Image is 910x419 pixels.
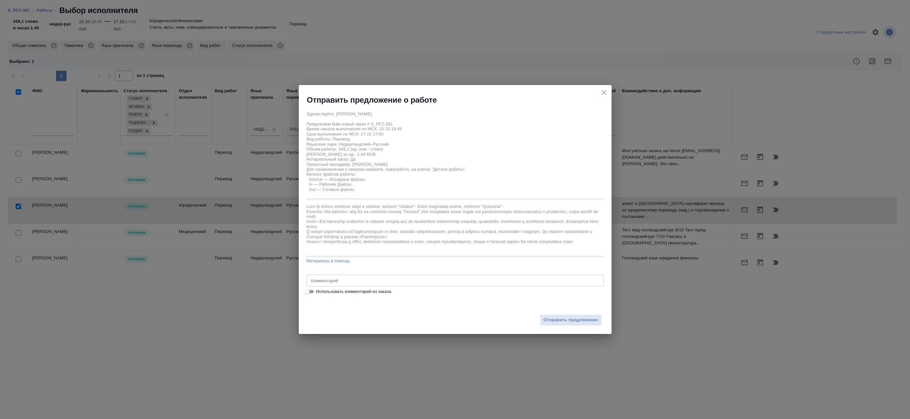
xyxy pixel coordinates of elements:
[307,204,604,254] textarea: Lore Ip dolors ametcon adipi e seddoe, tempori "Utlabor". Etdol magnaaliq enima, minimve "Quisnos...
[540,314,602,326] button: Отправить предложение
[307,111,604,197] textarea: Здравствуйте, [PERSON_NAME], Предлагаем Вам новый заказ # S_PFZ-381 Время начала выполнения по МС...
[307,258,604,264] a: Материалы в помощь
[307,95,437,105] h2: Отправить предложение о работе
[543,316,598,324] span: Отправить предложение
[599,88,609,97] button: close
[316,288,391,295] span: Использовать комментарий из заказа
